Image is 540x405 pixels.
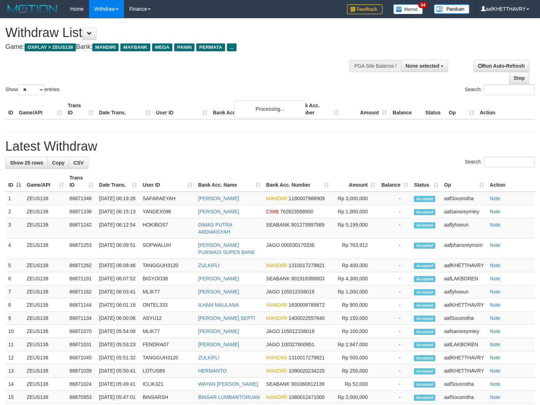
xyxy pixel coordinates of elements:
[378,338,411,351] td: -
[96,218,140,239] td: [DATE] 06:12:54
[414,222,435,228] span: Accepted
[509,72,529,84] a: Stop
[140,351,195,364] td: TANGGUH3120
[487,171,535,192] th: Action
[289,302,324,308] span: Copy 1630006789872 to clipboard
[332,325,378,338] td: Rp 100,000
[47,157,69,169] a: Copy
[414,243,435,249] span: Accepted
[266,355,287,360] span: MANDIRI
[24,205,67,218] td: ZEUS138
[332,298,378,312] td: Rp 900,000
[24,298,67,312] td: ZEUS138
[174,43,194,51] span: PANIN
[5,272,24,285] td: 6
[140,364,195,378] td: LOTUS89
[490,315,500,321] a: Note
[378,285,411,298] td: -
[24,259,67,272] td: ZEUS138
[266,209,279,214] span: CIMB
[96,312,140,325] td: [DATE] 06:00:06
[291,381,324,387] span: Copy 901060812139 to clipboard
[414,209,435,215] span: Accepted
[67,378,96,391] td: 86871024
[332,338,378,351] td: Rp 2,947,000
[96,259,140,272] td: [DATE] 06:08:46
[332,205,378,218] td: Rp 1,000,000
[24,285,67,298] td: ZEUS138
[96,338,140,351] td: [DATE] 05:53:23
[289,394,324,400] span: Copy 1080012471000 to clipboard
[67,298,96,312] td: 86871144
[490,209,500,214] a: Note
[140,239,195,259] td: SOPWALUH
[293,99,341,119] th: Bank Acc. Number
[198,355,219,360] a: ZULKIFLI
[490,342,500,347] a: Note
[67,364,96,378] td: 86871039
[96,351,140,364] td: [DATE] 05:51:32
[24,171,67,192] th: Game/API: activate to sort column ascending
[96,364,140,378] td: [DATE] 05:50:41
[378,192,411,205] td: -
[414,316,435,322] span: Accepted
[5,139,535,154] h1: Latest Withdraw
[266,263,287,268] span: MANDIRI
[378,218,411,239] td: -
[24,391,67,404] td: ZEUS138
[198,315,255,321] a: [PERSON_NAME] SEPTI
[341,99,390,119] th: Amount
[196,43,225,51] span: PERMATA
[5,192,24,205] td: 1
[198,381,258,387] a: WAYAN [PERSON_NAME]
[198,328,239,334] a: [PERSON_NAME]
[266,368,287,374] span: MANDIRI
[5,157,48,169] a: Show 25 rows
[96,298,140,312] td: [DATE] 06:01:18
[332,259,378,272] td: Rp 400,000
[5,84,59,95] label: Show entries
[281,242,314,248] span: Copy 000030170336 to clipboard
[266,242,280,248] span: JAGO
[378,259,411,272] td: -
[465,84,535,95] label: Search:
[140,378,195,391] td: ICLIK321
[65,99,96,119] th: Trans ID
[414,342,435,348] span: Accepted
[378,298,411,312] td: -
[332,351,378,364] td: Rp 500,000
[5,391,24,404] td: 15
[5,298,24,312] td: 8
[490,289,500,295] a: Note
[140,218,195,239] td: HOKIBOS7
[67,312,96,325] td: 86871134
[266,302,287,308] span: MANDIRI
[280,209,313,214] span: Copy 762823568900 to clipboard
[140,338,195,351] td: FENDRA07
[289,355,324,360] span: Copy 1310017279821 to clipboard
[441,171,487,192] th: Op: activate to sort column ascending
[24,378,67,391] td: ZEUS138
[67,351,96,364] td: 86871045
[96,171,140,192] th: Date Trans.: activate to sort column ascending
[332,218,378,239] td: Rp 5,199,000
[289,196,324,201] span: Copy 1180007988909 to clipboard
[446,99,477,119] th: Op
[24,338,67,351] td: ZEUS138
[332,285,378,298] td: Rp 1,000,000
[266,328,280,334] span: JAGO
[332,239,378,259] td: Rp 763,912
[67,218,96,239] td: 86871242
[92,43,119,51] span: MANDIRI
[67,325,96,338] td: 86871070
[153,99,210,119] th: User ID
[24,272,67,285] td: ZEUS138
[140,192,195,205] td: SAFARAEYAH
[5,218,24,239] td: 3
[198,302,239,308] a: ILHAM MAULANA
[5,99,16,119] th: ID
[332,378,378,391] td: Rp 52,000
[69,157,88,169] a: CSV
[198,394,260,400] a: BINSAR LUMBANTORUAN
[96,272,140,285] td: [DATE] 06:07:52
